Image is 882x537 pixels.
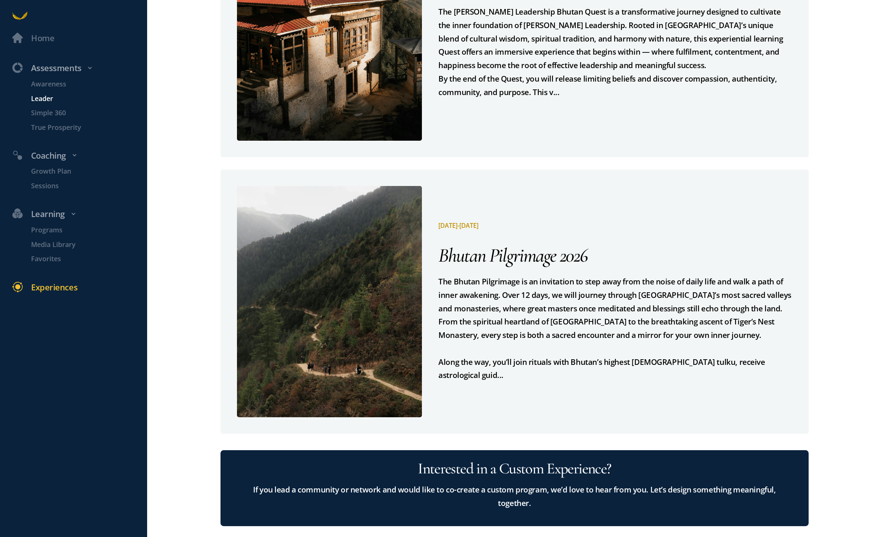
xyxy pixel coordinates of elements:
p: Media Library [31,239,145,250]
h1: Interested in a Custom Experience? [245,458,784,479]
a: True Prosperity [19,122,147,132]
p: Awareness [31,79,145,89]
p: Growth Plan [31,166,145,177]
a: Simple 360 [19,108,147,118]
p: True Prosperity [31,122,145,132]
a: Growth Plan [19,166,147,177]
div: Learning [6,207,151,221]
a: Awareness [19,79,147,89]
p: Favorites [31,254,145,264]
a: Media Library [19,239,147,250]
p: Programs [31,225,145,235]
div: Experiences [31,281,77,294]
a: Favorites [19,254,147,264]
a: Programs [19,225,147,235]
div: Coaching [6,149,151,162]
p: If you lead a community or network and would like to co-create a custom program, we’d love to hea... [245,483,784,510]
div: Assessments [6,61,151,75]
a: Leader [19,93,147,104]
p: Leader [31,93,145,104]
span: [DATE]-[DATE] [438,221,478,230]
span: Bhutan Pilgrimage 2026 [438,244,587,267]
div: Home [31,31,54,45]
a: Sessions [19,181,147,191]
p: Simple 360 [31,108,145,118]
pre: The Bhutan Pilgrimage is an invitation to step away from the noise of daily life and walk a path ... [438,275,792,382]
pre: The [PERSON_NAME] Leadership Bhutan Quest is a transformative journey designed to cultivate the i... [438,5,792,99]
p: Sessions [31,181,145,191]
